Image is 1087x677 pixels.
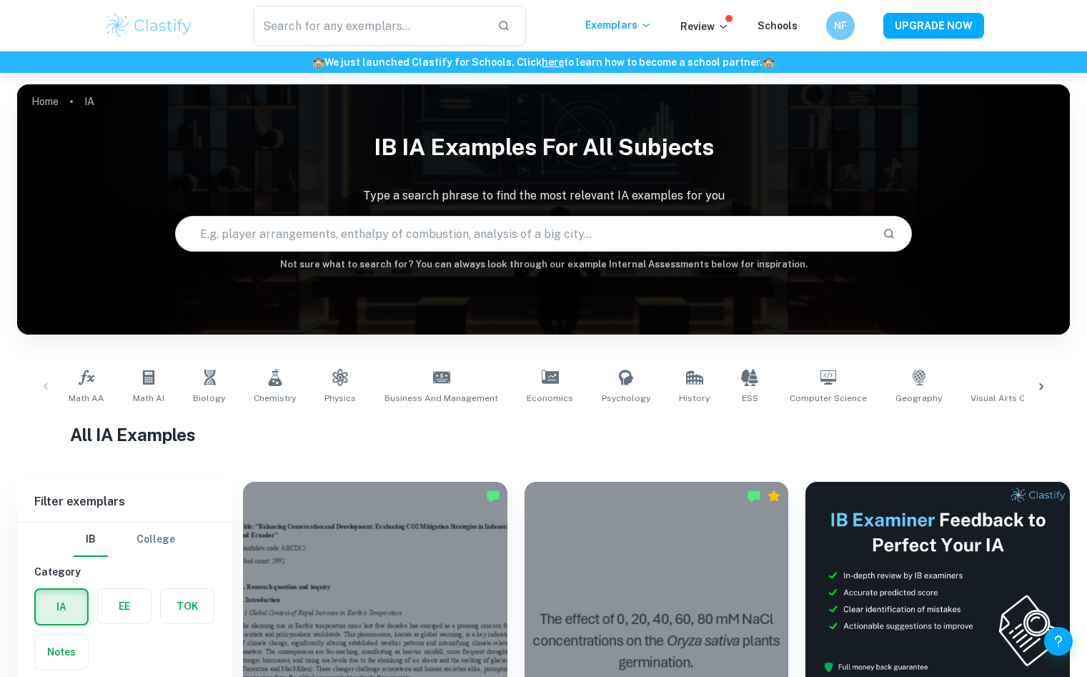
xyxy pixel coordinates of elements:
[36,590,87,624] button: IA
[312,56,324,68] span: 🏫
[542,56,564,68] a: here
[74,523,108,557] button: IB
[254,392,296,405] span: Chemistry
[883,13,984,39] button: UPGRADE NOW
[324,392,356,405] span: Physics
[763,56,775,68] span: 🏫
[680,19,729,34] p: Review
[17,257,1070,272] h6: Not sure what to search for? You can always look through our example Internal Assessments below f...
[133,392,164,405] span: Math AI
[17,187,1070,204] p: Type a search phrase to find the most relevant IA examples for you
[34,564,214,580] h6: Category
[742,392,758,405] span: ESS
[486,489,500,503] img: Marked
[826,11,855,40] button: NF
[17,482,232,522] h6: Filter exemplars
[384,392,498,405] span: Business and Management
[69,392,104,405] span: Math AA
[527,392,573,405] span: Economics
[84,94,94,109] p: IA
[161,589,214,623] button: TOK
[253,6,487,46] input: Search for any exemplars...
[17,124,1070,170] h1: IB IA examples for all subjects
[74,523,175,557] div: Filter type choice
[3,54,1084,70] h6: We just launched Clastify for Schools. Click to learn how to become a school partner.
[747,489,761,503] img: Marked
[895,392,942,405] span: Geography
[679,392,710,405] span: History
[176,214,871,254] input: E.g. player arrangements, enthalpy of combustion, analysis of a big city...
[767,489,781,503] div: Premium
[35,635,88,669] button: Notes
[790,392,867,405] span: Computer Science
[104,11,194,40] img: Clastify logo
[70,422,1018,448] h1: All IA Examples
[137,523,175,557] button: College
[585,17,652,33] p: Exemplars
[31,92,59,112] a: Home
[758,20,798,31] a: Schools
[98,589,151,623] button: EE
[832,18,848,34] h6: NF
[602,392,650,405] span: Psychology
[193,392,225,405] span: Biology
[1044,627,1073,656] button: Help and Feedback
[877,222,901,246] button: Search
